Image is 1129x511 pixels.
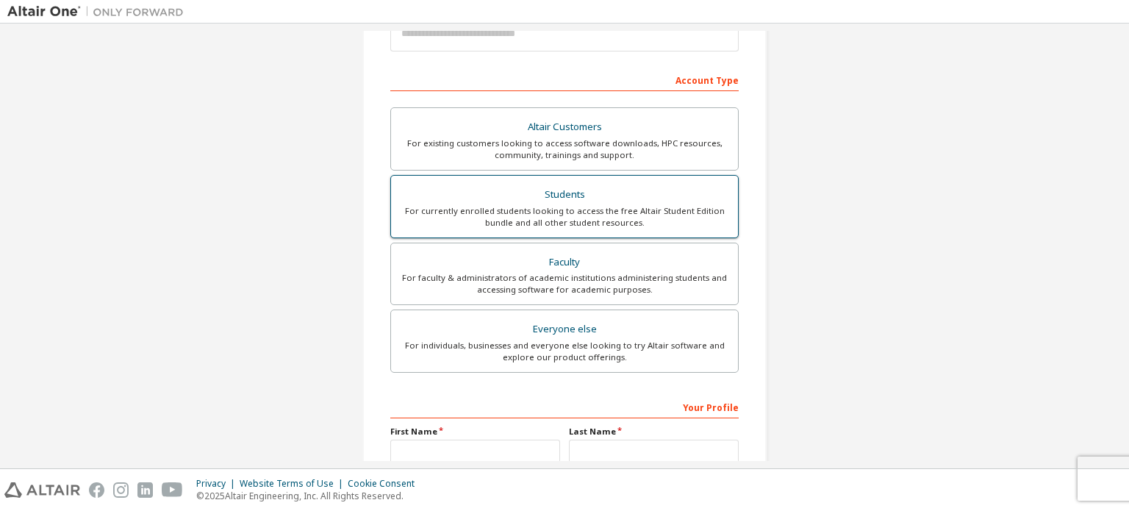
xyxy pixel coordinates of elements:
[569,426,739,437] label: Last Name
[4,482,80,498] img: altair_logo.svg
[162,482,183,498] img: youtube.svg
[196,478,240,490] div: Privacy
[89,482,104,498] img: facebook.svg
[7,4,191,19] img: Altair One
[400,252,729,273] div: Faculty
[137,482,153,498] img: linkedin.svg
[390,395,739,418] div: Your Profile
[400,185,729,205] div: Students
[400,272,729,296] div: For faculty & administrators of academic institutions administering students and accessing softwa...
[240,478,348,490] div: Website Terms of Use
[400,340,729,363] div: For individuals, businesses and everyone else looking to try Altair software and explore our prod...
[348,478,423,490] div: Cookie Consent
[400,137,729,161] div: For existing customers looking to access software downloads, HPC resources, community, trainings ...
[400,117,729,137] div: Altair Customers
[390,68,739,91] div: Account Type
[400,205,729,229] div: For currently enrolled students looking to access the free Altair Student Edition bundle and all ...
[400,319,729,340] div: Everyone else
[390,426,560,437] label: First Name
[113,482,129,498] img: instagram.svg
[196,490,423,502] p: © 2025 Altair Engineering, Inc. All Rights Reserved.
